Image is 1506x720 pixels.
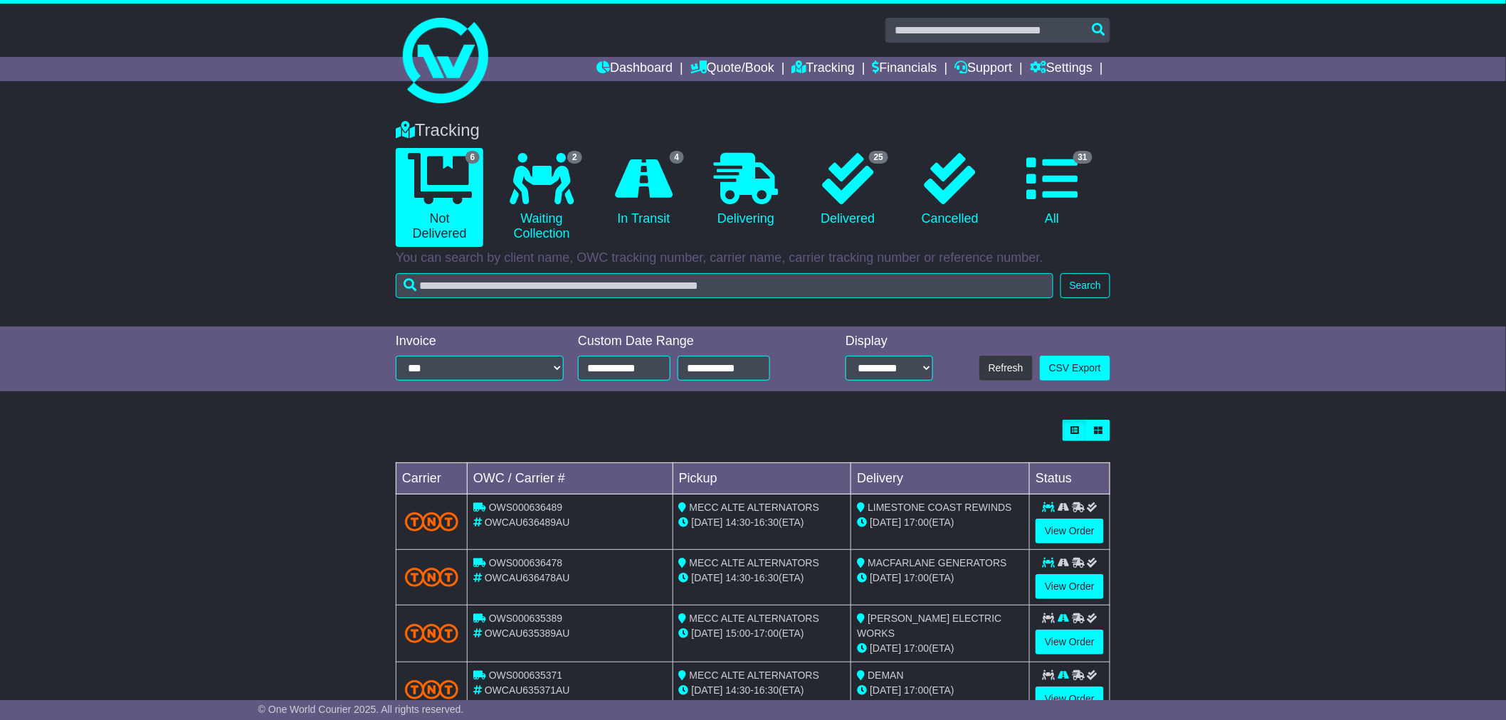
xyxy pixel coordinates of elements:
[489,557,563,568] span: OWS000636478
[405,568,458,587] img: TNT_Domestic.png
[904,642,929,654] span: 17:00
[857,571,1023,586] div: (ETA)
[692,517,723,528] span: [DATE]
[726,572,751,583] span: 14:30
[804,148,892,232] a: 25 Delivered
[870,684,901,696] span: [DATE]
[567,151,582,164] span: 2
[679,626,846,641] div: - (ETA)
[578,334,806,349] div: Custom Date Range
[726,517,751,528] span: 14:30
[873,57,937,81] a: Financials
[1036,687,1104,711] a: View Order
[405,680,458,699] img: TNT_Domestic.png
[670,151,685,164] span: 4
[497,148,585,247] a: 2 Waiting Collection
[690,669,820,681] span: MECC ALTE ALTERNATORS
[596,57,673,81] a: Dashboard
[870,642,901,654] span: [DATE]
[868,557,1007,568] span: MACFARLANE GENERATORS
[396,148,483,247] a: 6 Not Delivered
[485,628,570,639] span: OWCAU635389AU
[690,557,820,568] span: MECC ALTE ALTERNATORS
[389,120,1117,141] div: Tracking
[396,250,1110,266] p: You can search by client name, OWC tracking number, carrier name, carrier tracking number or refe...
[1040,356,1110,381] a: CSV Export
[857,641,1023,656] div: (ETA)
[868,669,904,681] span: DEMAN
[690,613,820,624] span: MECC ALTE ALTERNATORS
[1030,57,1092,81] a: Settings
[600,148,688,232] a: 4 In Transit
[979,356,1033,381] button: Refresh
[396,334,564,349] div: Invoice
[857,515,1023,530] div: (ETA)
[468,463,673,494] td: OWC / Carrier #
[692,628,723,639] span: [DATE]
[702,148,789,232] a: Delivering
[692,684,723,696] span: [DATE]
[754,628,779,639] span: 17:00
[1009,148,1096,232] a: 31 All
[1060,273,1110,298] button: Search
[679,571,846,586] div: - (ETA)
[857,613,1001,639] span: [PERSON_NAME] ELECTRIC WORKS
[1030,463,1110,494] td: Status
[726,684,751,696] span: 14:30
[679,515,846,530] div: - (ETA)
[904,572,929,583] span: 17:00
[792,57,855,81] a: Tracking
[485,517,570,528] span: OWCAU636489AU
[489,502,563,513] span: OWS000636489
[489,669,563,681] span: OWS000635371
[396,463,468,494] td: Carrier
[870,572,901,583] span: [DATE]
[857,683,1023,698] div: (ETA)
[465,151,480,164] span: 6
[754,572,779,583] span: 16:30
[906,148,994,232] a: Cancelled
[679,683,846,698] div: - (ETA)
[1036,630,1104,655] a: View Order
[489,613,563,624] span: OWS000635389
[726,628,751,639] span: 15:00
[851,463,1030,494] td: Delivery
[754,684,779,696] span: 16:30
[1073,151,1092,164] span: 31
[692,572,723,583] span: [DATE]
[673,463,851,494] td: Pickup
[258,704,464,715] span: © One World Courier 2025. All rights reserved.
[754,517,779,528] span: 16:30
[955,57,1013,81] a: Support
[405,624,458,643] img: TNT_Domestic.png
[690,57,774,81] a: Quote/Book
[485,684,570,696] span: OWCAU635371AU
[1036,574,1104,599] a: View Order
[904,517,929,528] span: 17:00
[690,502,820,513] span: MECC ALTE ALTERNATORS
[904,684,929,696] span: 17:00
[870,517,901,528] span: [DATE]
[1036,519,1104,544] a: View Order
[869,151,888,164] span: 25
[405,512,458,531] img: TNT_Domestic.png
[868,502,1012,513] span: LIMESTONE COAST REWINDS
[846,334,933,349] div: Display
[485,572,570,583] span: OWCAU636478AU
